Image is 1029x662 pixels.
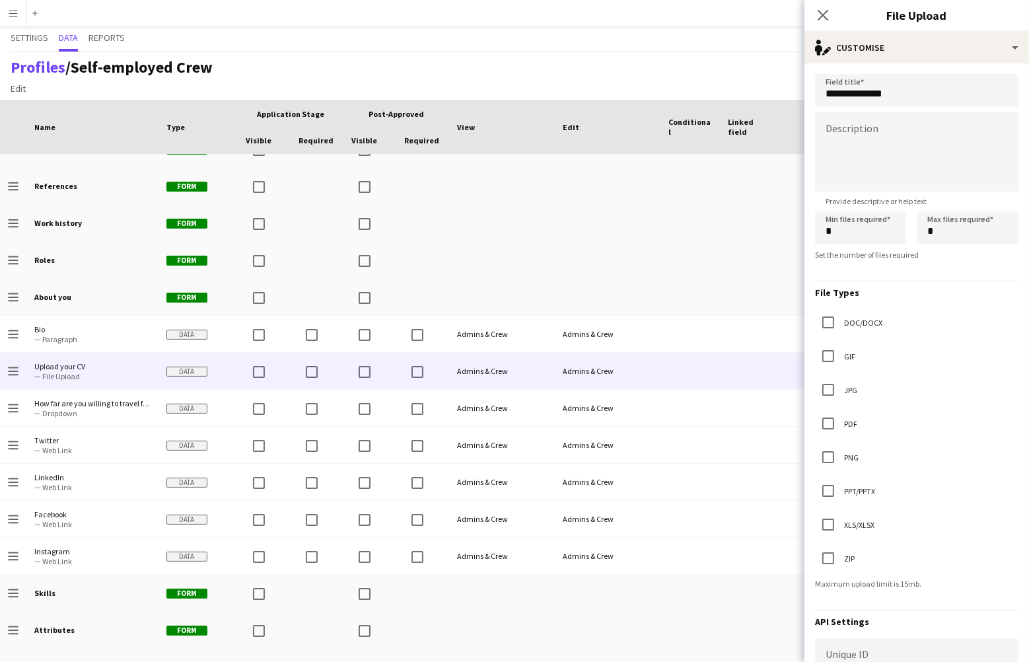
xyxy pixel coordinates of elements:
[351,135,377,145] span: Visible
[728,117,771,137] span: Linked field
[449,316,555,352] div: Admins & Crew
[841,318,882,328] label: DOC/DOCX
[449,427,555,463] div: Admins & Crew
[11,57,213,77] h1: /
[34,435,151,445] span: Twitter
[815,196,937,206] span: Provide descriptive or help text
[166,552,207,562] span: Data
[166,515,207,525] span: Data
[34,482,151,492] span: — Web Link
[166,330,207,340] span: Data
[449,390,555,426] div: Admins & Crew
[166,122,185,132] span: Type
[11,33,48,42] span: Settings
[11,57,65,77] a: Profiles
[246,135,271,145] span: Visible
[166,219,207,229] span: Form
[449,501,555,537] div: Admins & Crew
[34,556,151,566] span: — Web Link
[71,57,213,77] span: Self-employed Crew
[815,579,1018,589] div: Maximum upload limit is 15mb.
[841,554,855,564] label: ZIP
[668,117,712,137] span: Conditional
[34,398,151,408] span: How far are you willing to travel for work?
[34,509,151,519] span: Facebook
[804,32,1029,63] div: Customise
[34,334,151,344] span: — Paragraph
[34,625,75,635] b: Attributes
[34,122,55,132] span: Name
[166,626,207,636] span: Form
[34,546,151,556] span: Instagram
[34,588,55,598] b: Skills
[166,182,207,192] span: Form
[166,478,207,488] span: Data
[555,427,660,463] div: Admins & Crew
[369,109,424,119] span: Post-Approved
[59,33,78,42] span: Data
[815,250,1018,260] div: Set the number of files required
[841,520,874,530] label: XLS/XLSX
[404,135,439,145] span: Required
[815,616,1018,628] h3: API Settings
[34,445,151,455] span: — Web Link
[563,122,579,132] span: Edit
[555,353,660,389] div: Admins & Crew
[34,255,55,265] b: Roles
[34,292,71,302] b: About you
[457,122,475,132] span: View
[34,181,77,191] b: References
[166,441,207,451] span: Data
[841,486,875,496] label: PPT/PPTX
[5,80,31,97] a: Edit
[34,324,151,334] span: Bio
[555,390,660,426] div: Admins & Crew
[449,464,555,500] div: Admins & Crew
[299,135,334,145] span: Required
[804,7,1029,24] h3: File Upload
[555,501,660,537] div: Admins & Crew
[166,589,207,599] span: Form
[34,361,151,371] span: Upload your CV
[34,408,151,418] span: — Dropdown
[11,83,26,94] span: Edit
[34,519,151,529] span: — Web Link
[166,404,207,414] span: Data
[841,453,859,462] label: PNG
[555,538,660,574] div: Admins & Crew
[166,293,207,303] span: Form
[257,109,324,119] span: Application stage
[815,287,1018,299] h3: File Types
[449,353,555,389] div: Admins & Crew
[841,385,857,395] label: JPG
[555,464,660,500] div: Admins & Crew
[34,371,151,381] span: — File Upload
[841,351,855,361] label: GIF
[166,367,207,377] span: Data
[34,472,151,482] span: LinkedIn
[449,538,555,574] div: Admins & Crew
[166,256,207,266] span: Form
[841,419,857,429] label: PDF
[89,33,125,42] span: Reports
[555,316,660,352] div: Admins & Crew
[34,218,82,228] b: Work history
